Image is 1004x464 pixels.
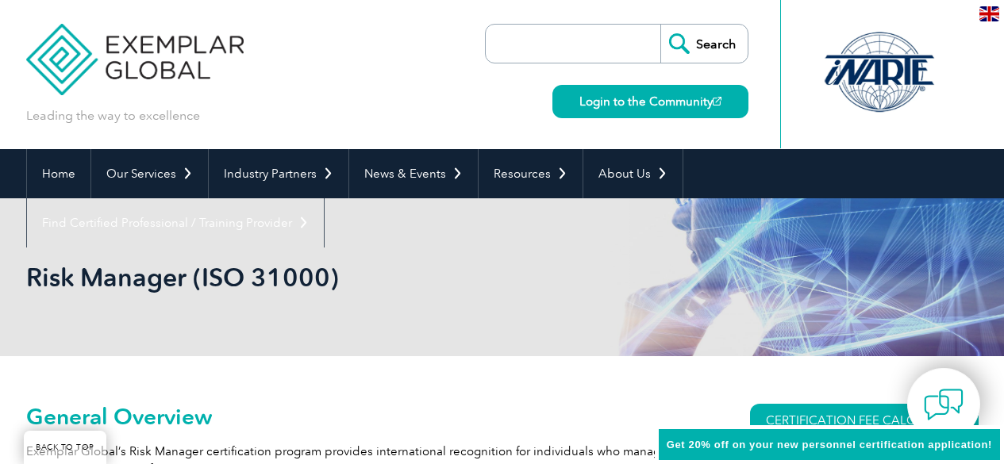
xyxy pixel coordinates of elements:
[667,439,992,451] span: Get 20% off on your new personnel certification application!
[552,85,748,118] a: Login to the Community
[26,404,693,429] h2: General Overview
[209,149,348,198] a: Industry Partners
[660,25,748,63] input: Search
[27,198,324,247] a: Find Certified Professional / Training Provider
[26,262,636,293] h1: Risk Manager (ISO 31000)
[24,431,106,464] a: BACK TO TOP
[27,149,90,198] a: Home
[583,149,683,198] a: About Us
[979,6,999,21] img: en
[26,107,200,125] p: Leading the way to excellence
[713,97,721,105] img: open_square.png
[924,385,964,424] img: contact-chat.png
[750,404,979,437] a: CERTIFICATION FEE CALCULATOR
[479,149,583,198] a: Resources
[91,149,208,198] a: Our Services
[349,149,478,198] a: News & Events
